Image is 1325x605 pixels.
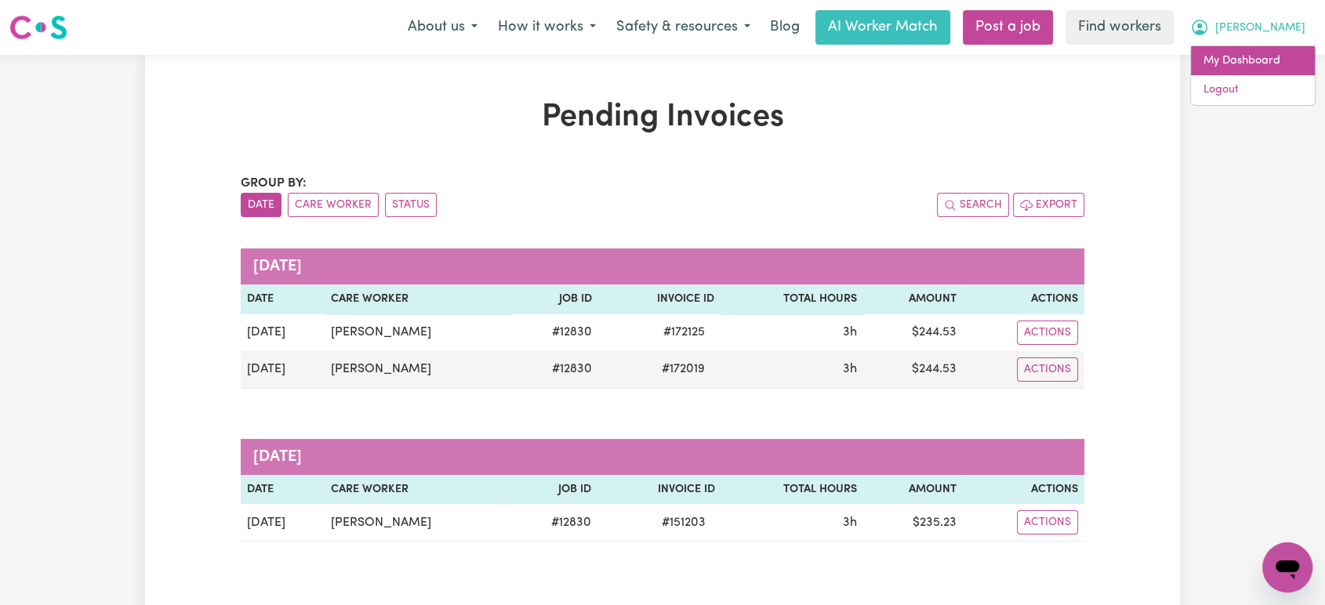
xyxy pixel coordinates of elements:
a: Post a job [963,10,1053,45]
button: Safety & resources [606,11,761,44]
td: [PERSON_NAME] [325,351,511,389]
button: Actions [1017,321,1078,345]
th: Invoice ID [597,475,721,505]
td: # 12830 [510,504,597,542]
button: Search [937,193,1009,217]
td: # 12830 [511,351,598,389]
h1: Pending Invoices [241,99,1084,136]
a: Find workers [1065,10,1174,45]
th: Actions [963,475,1084,505]
button: Actions [1017,510,1078,534]
span: # 172019 [652,360,714,379]
td: [PERSON_NAME] [325,504,510,542]
td: $ 244.53 [863,351,963,389]
button: How it works [488,11,606,44]
a: Blog [761,10,809,45]
th: Total Hours [721,284,863,314]
span: # 172125 [654,323,714,342]
button: sort invoices by paid status [385,193,437,217]
th: Care Worker [325,284,511,314]
a: AI Worker Match [815,10,950,45]
iframe: Button to launch messaging window [1262,542,1312,592]
th: Amount [863,284,963,314]
td: [DATE] [241,314,325,351]
img: Careseekers logo [9,13,67,42]
caption: [DATE] [241,439,1084,475]
span: 3 hours [843,516,857,529]
button: Export [1013,193,1084,217]
button: sort invoices by care worker [288,193,379,217]
th: Actions [963,284,1084,314]
button: My Account [1180,11,1316,44]
th: Invoice ID [597,284,721,314]
div: My Account [1190,45,1316,106]
td: [PERSON_NAME] [325,314,511,351]
th: Date [241,475,325,505]
span: Group by: [241,177,307,190]
td: [DATE] [241,504,325,542]
th: Job ID [511,284,598,314]
td: [DATE] [241,351,325,389]
span: 3 hours [843,326,857,339]
td: $ 235.23 [863,504,963,542]
caption: [DATE] [241,248,1084,284]
th: Total Hours [721,475,863,505]
span: [PERSON_NAME] [1215,20,1305,37]
td: # 12830 [511,314,598,351]
span: # 151203 [652,513,715,532]
th: Job ID [510,475,597,505]
a: My Dashboard [1191,46,1315,76]
a: Logout [1191,75,1315,105]
button: About us [397,11,488,44]
td: $ 244.53 [863,314,963,351]
button: sort invoices by date [241,193,281,217]
a: Careseekers logo [9,9,67,45]
button: Actions [1017,357,1078,382]
th: Care Worker [325,475,510,505]
span: 3 hours [843,363,857,375]
th: Amount [863,475,963,505]
th: Date [241,284,325,314]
